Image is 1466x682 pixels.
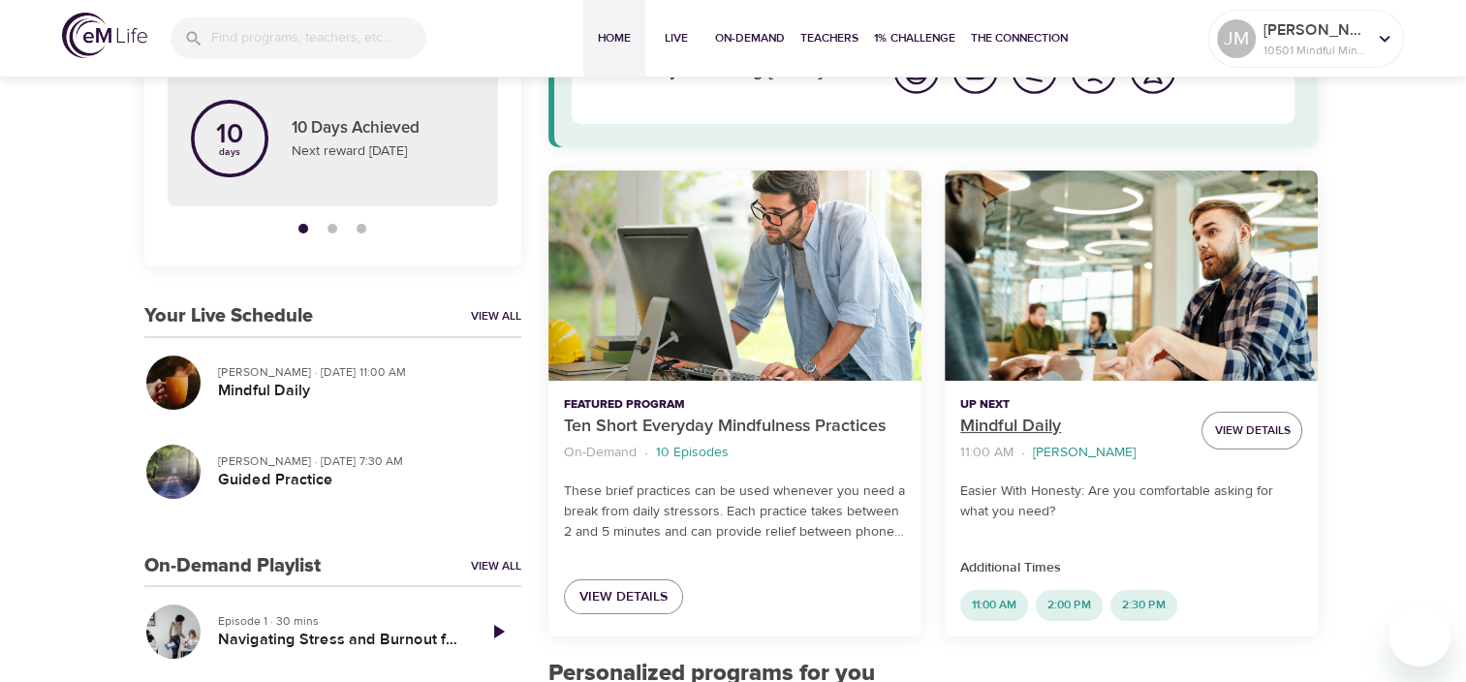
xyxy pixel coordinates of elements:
span: 2:30 PM [1110,597,1177,613]
li: · [644,440,648,466]
p: 10 Days Achieved [292,116,475,141]
h3: On-Demand Playlist [144,555,321,577]
nav: breadcrumb [960,440,1186,466]
p: 10501 Mindful Minutes [1263,42,1366,59]
button: Ten Short Everyday Mindfulness Practices [548,170,921,381]
span: On-Demand [715,28,785,48]
h5: Mindful Daily [218,381,506,401]
a: View Details [564,579,683,615]
span: 11:00 AM [960,597,1028,613]
input: Find programs, teachers, etc... [211,17,426,59]
p: Episode 1 · 30 mins [218,612,459,630]
h5: Navigating Stress and Burnout for Teachers and School Staff [218,630,459,650]
p: 10 Episodes [656,443,729,463]
p: Featured Program [564,396,906,414]
p: Ten Short Everyday Mindfulness Practices [564,414,906,440]
p: [PERSON_NAME] [1033,443,1136,463]
p: Next reward [DATE] [292,141,475,162]
p: 10 [216,121,243,148]
div: JM [1217,19,1256,58]
h3: Your Live Schedule [144,305,313,327]
span: 2:00 PM [1036,597,1103,613]
p: Mindful Daily [960,414,1186,440]
p: Up Next [960,396,1186,414]
div: 11:00 AM [960,590,1028,621]
p: [PERSON_NAME] · [DATE] 7:30 AM [218,452,506,470]
p: days [216,148,243,156]
span: View Details [579,585,668,609]
button: Navigating Stress and Burnout for Teachers and School Staff [144,603,203,661]
a: View All [471,308,521,325]
p: On-Demand [564,443,637,463]
p: Additional Times [960,558,1302,578]
p: [PERSON_NAME] · [DATE] 11:00 AM [218,363,506,381]
button: Mindful Daily [945,170,1318,381]
button: View Details [1201,412,1302,449]
div: 2:30 PM [1110,590,1177,621]
a: Play Episode [475,608,521,655]
li: · [1021,440,1025,466]
span: 1% Challenge [874,28,955,48]
p: Easier With Honesty: Are you comfortable asking for what you need? [960,481,1302,522]
nav: breadcrumb [564,440,906,466]
span: Home [591,28,638,48]
iframe: Button to launch messaging window [1388,604,1450,666]
img: logo [62,13,147,58]
span: Live [653,28,700,48]
h5: Guided Practice [218,470,506,490]
div: 2:00 PM [1036,590,1103,621]
p: 11:00 AM [960,443,1014,463]
p: [PERSON_NAME] [1263,18,1366,42]
span: Teachers [800,28,858,48]
p: These brief practices can be used whenever you need a break from daily stressors. Each practice t... [564,481,906,542]
span: The Connection [971,28,1068,48]
span: View Details [1214,420,1290,441]
a: View All [471,558,521,574]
